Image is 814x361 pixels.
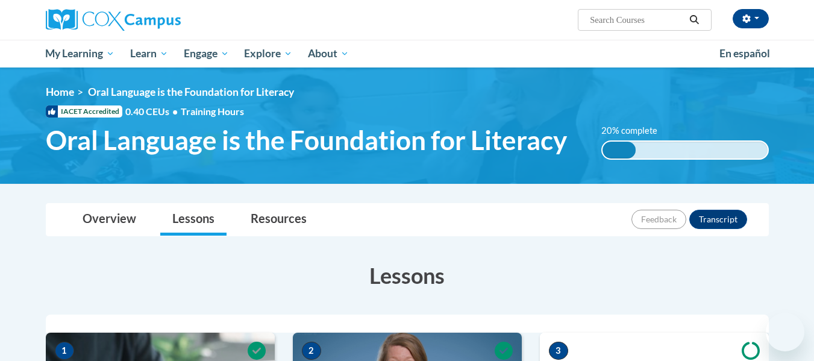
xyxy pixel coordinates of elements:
[236,40,300,67] a: Explore
[45,46,114,61] span: My Learning
[172,105,178,117] span: •
[689,210,747,229] button: Transcript
[130,46,168,61] span: Learn
[46,260,769,290] h3: Lessons
[46,9,181,31] img: Cox Campus
[308,46,349,61] span: About
[733,9,769,28] button: Account Settings
[125,105,181,118] span: 0.40 CEUs
[55,342,74,360] span: 1
[70,204,148,236] a: Overview
[181,105,244,117] span: Training Hours
[719,47,770,60] span: En español
[28,40,787,67] div: Main menu
[631,210,686,229] button: Feedback
[88,86,294,98] span: Oral Language is the Foundation for Literacy
[46,9,275,31] a: Cox Campus
[766,313,804,351] iframe: Button to launch messaging window
[601,124,671,137] label: 20% complete
[302,342,321,360] span: 2
[239,204,319,236] a: Resources
[38,40,123,67] a: My Learning
[46,124,567,156] span: Oral Language is the Foundation for Literacy
[176,40,237,67] a: Engage
[712,41,778,66] a: En español
[685,13,703,27] button: Search
[46,86,74,98] a: Home
[122,40,176,67] a: Learn
[244,46,292,61] span: Explore
[160,204,227,236] a: Lessons
[603,142,636,159] div: 20% complete
[184,46,229,61] span: Engage
[549,342,568,360] span: 3
[46,105,122,118] span: IACET Accredited
[589,13,685,27] input: Search Courses
[300,40,357,67] a: About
